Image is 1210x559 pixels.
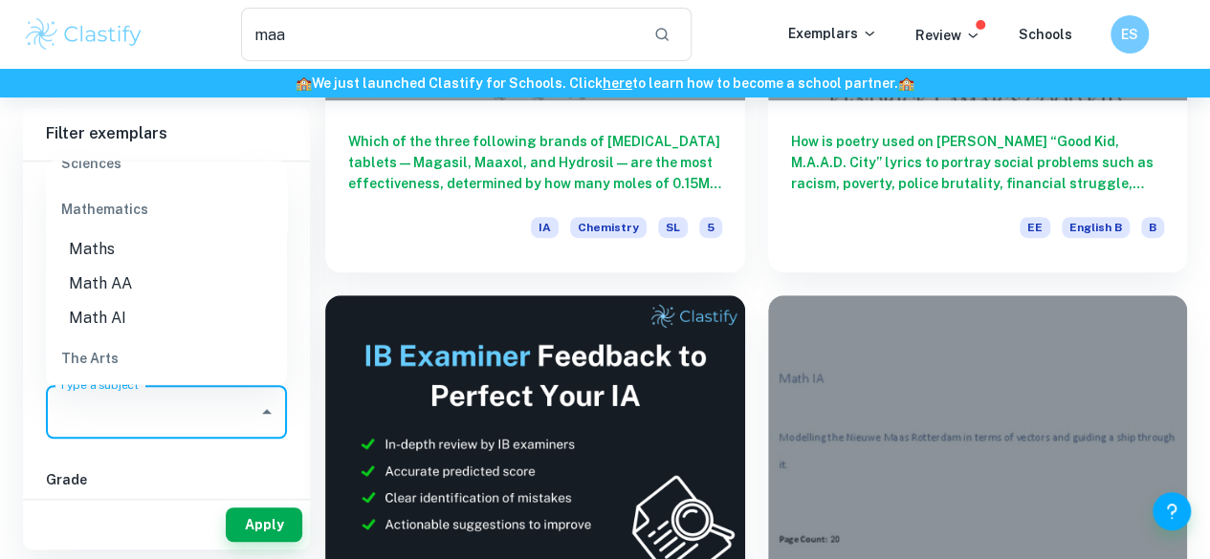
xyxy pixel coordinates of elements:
[791,131,1165,194] h6: How is poetry used on [PERSON_NAME] “Good Kid, M.A.A.D. City” lyrics to portray social problems s...
[1111,15,1149,54] button: ES
[296,75,312,91] span: 🏫
[603,75,632,91] a: here
[46,334,287,380] div: The Arts
[46,266,287,300] li: Math AA
[46,140,287,185] div: Sciences
[915,25,980,46] p: Review
[253,398,280,425] button: Close
[788,23,877,44] p: Exemplars
[531,217,559,238] span: IA
[46,185,287,231] div: Mathematics
[699,217,722,238] span: 5
[1141,217,1164,238] span: B
[570,217,647,238] span: Chemistry
[1153,492,1191,530] button: Help and Feedback
[1119,24,1141,45] h6: ES
[4,73,1206,94] h6: We just launched Clastify for Schools. Click to learn how to become a school partner.
[46,231,287,266] li: Maths
[46,469,287,490] h6: Grade
[59,376,139,393] label: Type a subject
[23,15,144,54] img: Clastify logo
[46,300,287,334] li: Math AI
[1019,27,1072,42] a: Schools
[658,217,688,238] span: SL
[348,131,722,194] h6: Which of the three following brands of [MEDICAL_DATA] tablets — Magasil, Maaxol, and Hydrosil — a...
[1062,217,1130,238] span: English B
[241,8,638,61] input: Search for any exemplars...
[226,507,302,542] button: Apply
[1020,217,1050,238] span: EE
[898,75,914,91] span: 🏫
[23,107,310,161] h6: Filter exemplars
